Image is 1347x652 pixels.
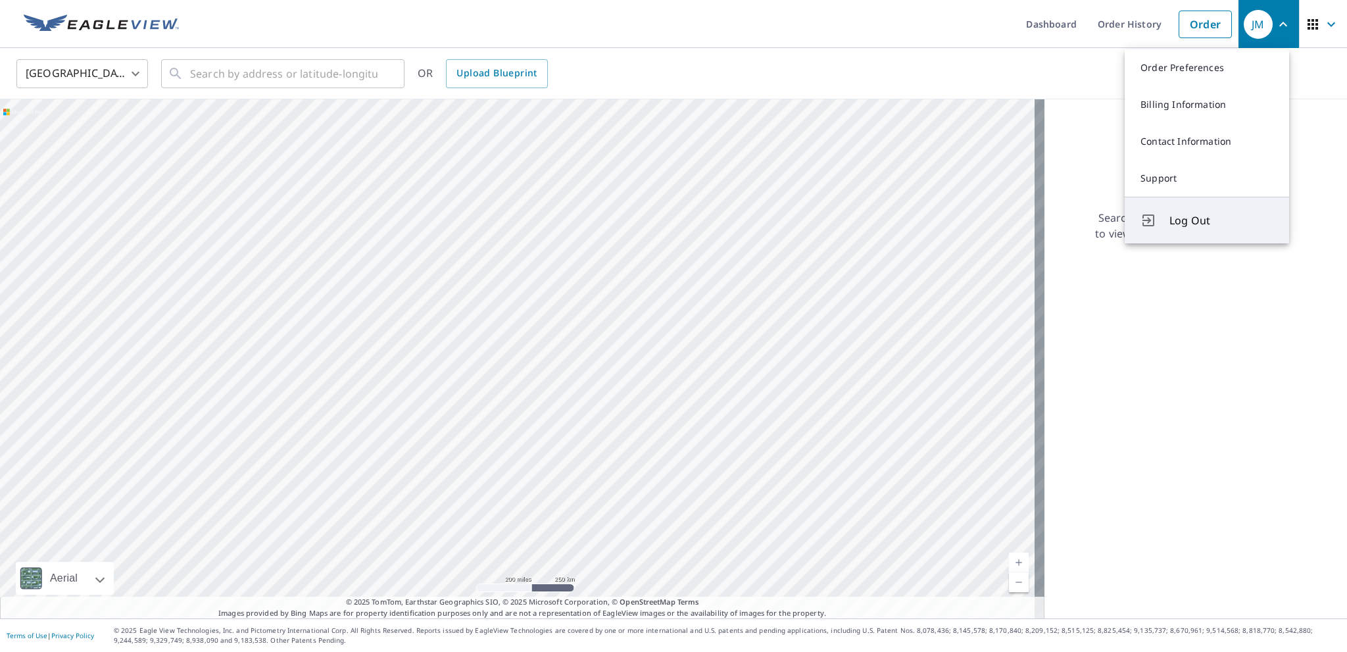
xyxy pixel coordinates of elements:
a: Upload Blueprint [446,59,547,88]
a: Current Level 5, Zoom Out [1009,572,1029,592]
a: Current Level 5, Zoom In [1009,553,1029,572]
span: © 2025 TomTom, Earthstar Geographics SIO, © 2025 Microsoft Corporation, © [346,597,699,608]
div: OR [418,59,548,88]
div: JM [1244,10,1273,39]
p: | [7,632,94,639]
a: Support [1125,160,1289,197]
div: [GEOGRAPHIC_DATA] [16,55,148,92]
a: Contact Information [1125,123,1289,160]
div: Aerial [16,562,114,595]
span: Log Out [1169,213,1273,228]
a: Order [1179,11,1232,38]
a: Privacy Policy [51,631,94,640]
div: Aerial [46,562,82,595]
a: OpenStreetMap [620,597,675,607]
p: Searching for a property address to view a list of available products. [1094,210,1271,241]
p: © 2025 Eagle View Technologies, Inc. and Pictometry International Corp. All Rights Reserved. Repo... [114,626,1340,645]
a: Terms of Use [7,631,47,640]
a: Terms [677,597,699,607]
button: Log Out [1125,197,1289,243]
span: Upload Blueprint [456,65,537,82]
a: Billing Information [1125,86,1289,123]
img: EV Logo [24,14,179,34]
a: Order Preferences [1125,49,1289,86]
input: Search by address or latitude-longitude [190,55,378,92]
